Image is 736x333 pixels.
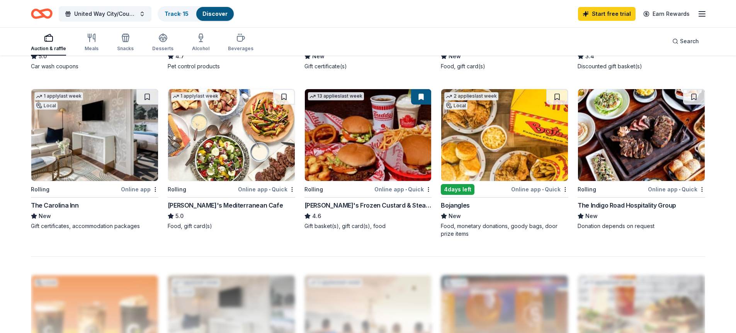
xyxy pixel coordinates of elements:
div: [PERSON_NAME]'s Mediterranean Cafe [168,201,283,210]
span: New [449,52,461,61]
a: Home [31,5,53,23]
button: Meals [85,30,99,56]
div: Car wash coupons [31,63,158,70]
div: Discounted gift basket(s) [578,63,705,70]
div: Meals [85,46,99,52]
div: 1 apply last week [34,92,83,100]
div: 4 days left [441,184,474,195]
span: • [405,186,407,193]
div: Food, gift card(s) [441,63,568,70]
button: Alcohol [192,30,209,56]
a: Image for The Carolina Inn1 applylast weekLocalRollingOnline appThe Carolina InnNewGift certifica... [31,89,158,230]
div: Pet control products [168,63,295,70]
span: New [312,52,325,61]
div: Online app Quick [238,184,295,194]
div: Snacks [117,46,134,52]
div: Gift basket(s), gift card(s), food [304,222,432,230]
div: Rolling [304,185,323,194]
img: Image for The Indigo Road Hospitality Group [578,89,705,181]
img: Image for Taziki's Mediterranean Cafe [168,89,295,181]
span: New [585,211,598,221]
div: Beverages [228,46,253,52]
div: Alcohol [192,46,209,52]
button: Auction & raffle [31,30,66,56]
button: Desserts [152,30,173,56]
div: Gift certificates, accommodation packages [31,222,158,230]
img: Image for Bojangles [441,89,568,181]
div: Online app Quick [648,184,705,194]
button: Snacks [117,30,134,56]
a: Image for Taziki's Mediterranean Cafe1 applylast weekRollingOnline app•Quick[PERSON_NAME]'s Medit... [168,89,295,230]
a: Image for Freddy's Frozen Custard & Steakburgers13 applieslast weekRollingOnline app•Quick[PERSON... [304,89,432,230]
img: Image for Freddy's Frozen Custard & Steakburgers [305,89,432,181]
div: Online app Quick [511,184,568,194]
button: Search [666,34,705,49]
div: Rolling [168,185,186,194]
a: Start free trial [578,7,636,21]
div: Local [34,102,58,110]
div: Food, monetary donations, goody bags, door prize items [441,222,568,238]
div: Rolling [578,185,596,194]
div: Online app [121,184,158,194]
span: 4.7 [175,52,184,61]
div: Food, gift card(s) [168,222,295,230]
a: Discover [202,10,228,17]
img: Image for The Carolina Inn [31,89,158,181]
button: United Way City/County Campaign 2025 [59,6,151,22]
a: Earn Rewards [639,7,694,21]
span: 5.0 [39,52,47,61]
div: Gift certificate(s) [304,63,432,70]
span: Search [680,37,699,46]
div: 1 apply last week [171,92,220,100]
div: 2 applies last week [444,92,498,100]
span: • [679,186,680,193]
span: • [269,186,270,193]
a: Image for The Indigo Road Hospitality GroupRollingOnline app•QuickThe Indigo Road Hospitality Gro... [578,89,705,230]
div: The Indigo Road Hospitality Group [578,201,676,210]
div: Bojangles [441,201,469,210]
div: Online app Quick [374,184,432,194]
span: 5.0 [175,211,184,221]
button: Beverages [228,30,253,56]
span: United Way City/County Campaign 2025 [74,9,136,19]
span: New [39,211,51,221]
div: Desserts [152,46,173,52]
a: Track· 15 [165,10,189,17]
div: Auction & raffle [31,46,66,52]
span: 3.4 [585,52,594,61]
span: 4.6 [312,211,321,221]
div: [PERSON_NAME]'s Frozen Custard & Steakburgers [304,201,432,210]
div: Rolling [31,185,49,194]
span: • [542,186,544,193]
span: New [449,211,461,221]
div: Donation depends on request [578,222,705,230]
a: Image for Bojangles2 applieslast weekLocal4days leftOnline app•QuickBojanglesNewFood, monetary do... [441,89,568,238]
button: Track· 15Discover [158,6,235,22]
div: Local [444,102,467,110]
div: 13 applies last week [308,92,364,100]
div: The Carolina Inn [31,201,79,210]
